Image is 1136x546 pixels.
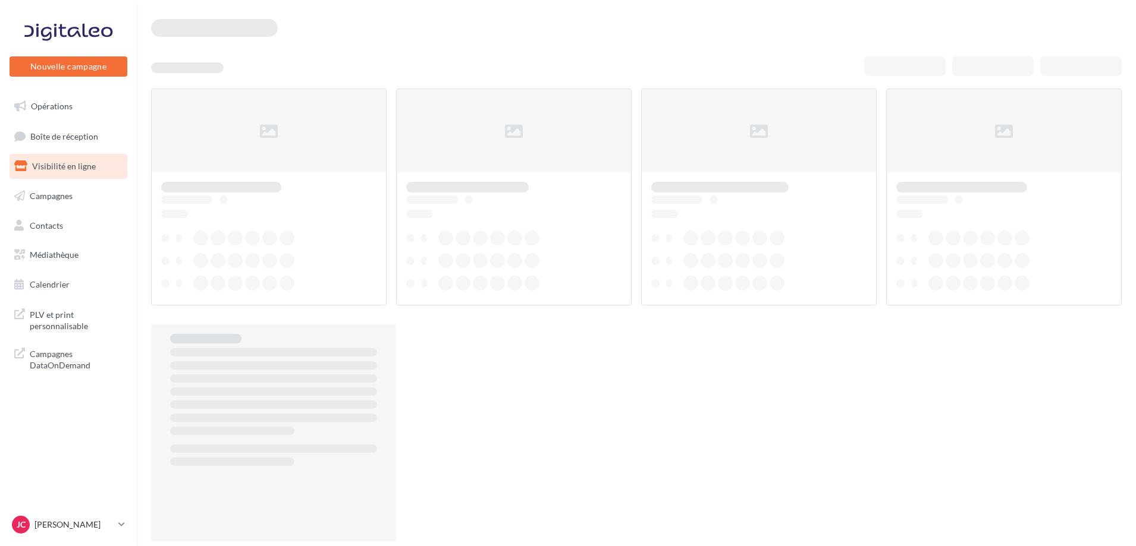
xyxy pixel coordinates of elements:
a: Contacts [7,213,130,238]
p: [PERSON_NAME] [34,519,114,531]
span: Boîte de réception [30,131,98,141]
a: Campagnes [7,184,130,209]
span: Contacts [30,220,63,230]
button: Nouvelle campagne [10,56,127,77]
span: PLV et print personnalisable [30,307,123,332]
span: Campagnes [30,191,73,201]
a: JC [PERSON_NAME] [10,513,127,536]
a: Médiathèque [7,242,130,267]
a: PLV et print personnalisable [7,302,130,337]
a: Opérations [7,94,130,119]
span: Calendrier [30,279,70,289]
span: Médiathèque [30,250,79,260]
span: Campagnes DataOnDemand [30,346,123,371]
a: Boîte de réception [7,124,130,149]
span: Opérations [31,101,73,111]
span: JC [17,519,26,531]
a: Visibilité en ligne [7,154,130,179]
a: Calendrier [7,272,130,297]
a: Campagnes DataOnDemand [7,341,130,376]
span: Visibilité en ligne [32,161,96,171]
